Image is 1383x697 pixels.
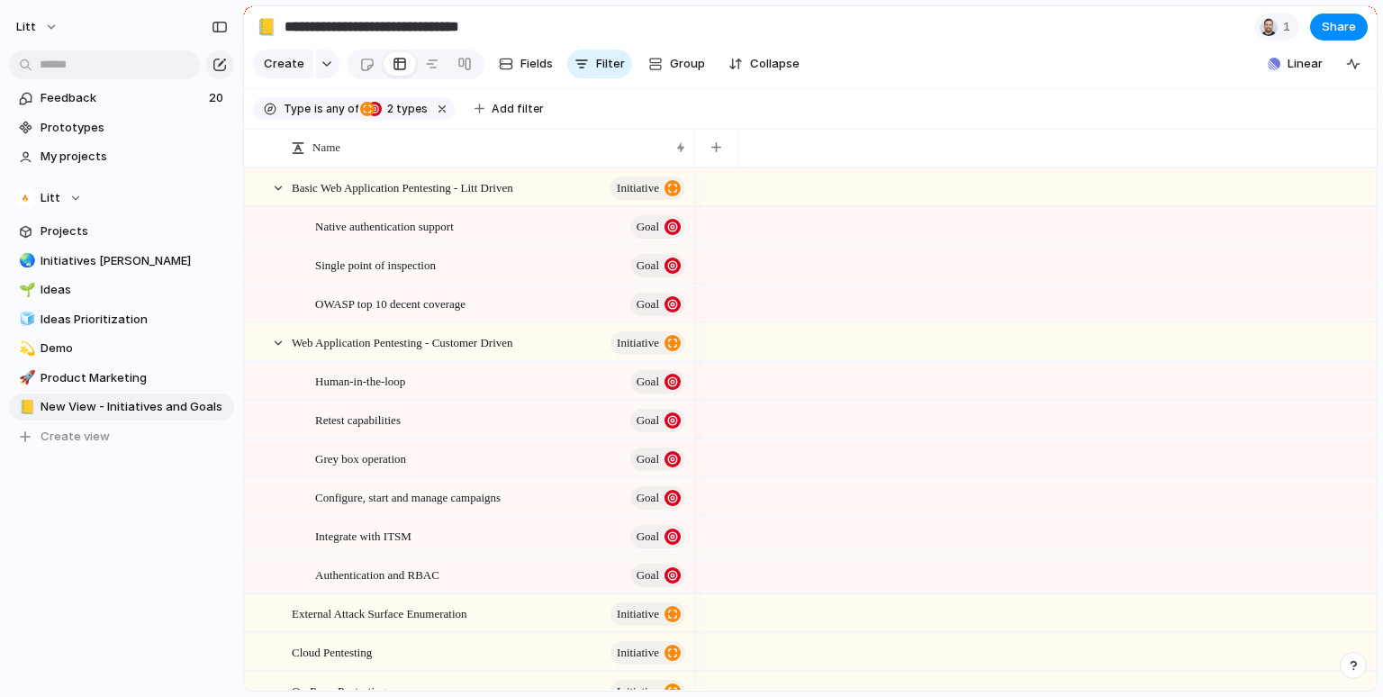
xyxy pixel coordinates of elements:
[630,293,685,316] button: Goal
[9,85,234,112] a: Feedback20
[630,448,685,471] button: Goal
[292,641,372,662] span: Cloud Pentesting
[721,50,807,78] button: Collapse
[1288,55,1323,73] span: Linear
[617,176,659,201] span: initiative
[637,485,659,511] span: Goal
[252,13,281,41] button: 📒
[264,55,304,73] span: Create
[630,525,685,548] button: Goal
[315,409,401,430] span: Retest capabilities
[9,365,234,392] a: 🚀Product Marketing
[382,102,396,115] span: 2
[637,408,659,433] span: Goal
[315,525,411,546] span: Integrate with ITSM
[41,189,60,207] span: Litt
[610,602,685,626] button: initiative
[16,281,34,299] button: 🌱
[41,398,228,416] span: New View - Initiatives and Goals
[41,339,228,358] span: Demo
[41,252,228,270] span: Initiatives [PERSON_NAME]
[16,339,34,358] button: 💫
[617,330,659,356] span: initiative
[41,89,203,107] span: Feedback
[41,281,228,299] span: Ideas
[16,311,34,329] button: 🧊
[315,370,405,391] span: Human-in-the-loop
[209,89,227,107] span: 20
[315,293,466,313] span: OWASP top 10 decent coverage
[637,447,659,472] span: Goal
[311,99,362,119] button: isany of
[630,370,685,394] button: Goal
[492,101,544,117] span: Add filter
[630,409,685,432] button: Goal
[637,253,659,278] span: Goal
[637,369,659,394] span: Goal
[1261,50,1330,77] button: Linear
[9,335,234,362] a: 💫Demo
[315,215,454,236] span: Native authentication support
[315,486,501,507] span: Configure, start and manage campaigns
[9,143,234,170] a: My projects
[1283,18,1296,36] span: 1
[9,276,234,303] a: 🌱Ideas
[284,101,311,117] span: Type
[9,423,234,450] button: Create view
[8,13,68,41] button: Litt
[637,563,659,588] span: Goal
[382,101,428,117] span: types
[16,369,34,387] button: 🚀
[9,394,234,421] a: 📒New View - Initiatives and Goals
[9,185,234,212] button: Litt
[41,119,228,137] span: Prototypes
[41,428,110,446] span: Create view
[19,367,32,388] div: 🚀
[292,602,467,623] span: External Attack Surface Enumeration
[315,448,406,468] span: Grey box operation
[1310,14,1368,41] button: Share
[41,148,228,166] span: My projects
[253,50,313,78] button: Create
[9,306,234,333] div: 🧊Ideas Prioritization
[292,177,513,197] span: Basic Web Application Pentesting - Litt Driven
[630,486,685,510] button: Goal
[315,564,439,584] span: Authentication and RBAC
[9,248,234,275] a: 🌏Initiatives [PERSON_NAME]
[520,55,553,73] span: Fields
[670,55,705,73] span: Group
[630,254,685,277] button: Goal
[9,218,234,245] a: Projects
[41,369,228,387] span: Product Marketing
[610,641,685,665] button: initiative
[630,215,685,239] button: Goal
[19,309,32,330] div: 🧊
[323,101,358,117] span: any of
[464,96,555,122] button: Add filter
[637,292,659,317] span: Goal
[596,55,625,73] span: Filter
[315,254,436,275] span: Single point of inspection
[567,50,632,78] button: Filter
[16,18,36,36] span: Litt
[19,280,32,301] div: 🌱
[19,250,32,271] div: 🌏
[41,222,228,240] span: Projects
[16,252,34,270] button: 🌏
[9,114,234,141] a: Prototypes
[617,640,659,665] span: initiative
[292,331,513,352] span: Web Application Pentesting - Customer Driven
[360,99,431,119] button: 2 types
[1322,18,1356,36] span: Share
[637,524,659,549] span: Goal
[257,14,276,39] div: 📒
[617,602,659,627] span: initiative
[610,331,685,355] button: initiative
[19,339,32,359] div: 💫
[41,311,228,329] span: Ideas Prioritization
